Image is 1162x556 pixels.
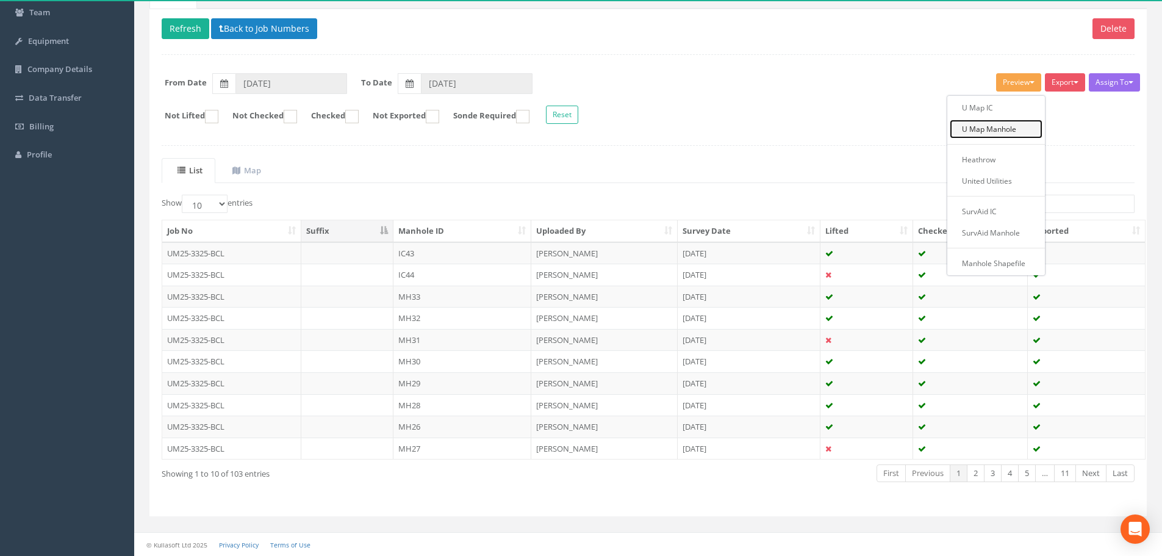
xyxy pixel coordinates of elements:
[678,350,820,372] td: [DATE]
[820,220,914,242] th: Lifted: activate to sort column ascending
[146,541,207,549] small: © Kullasoft Ltd 2025
[299,110,359,123] label: Checked
[162,416,301,438] td: UM25-3325-BCL
[678,372,820,394] td: [DATE]
[421,73,533,94] input: To Date
[162,242,301,264] td: UM25-3325-BCL
[1106,464,1135,482] a: Last
[162,463,556,480] div: Showing 1 to 10 of 103 entries
[1092,18,1135,39] button: Delete
[360,110,439,123] label: Not Exported
[29,7,50,18] span: Team
[950,202,1042,221] a: SurvAid IC
[678,329,820,351] td: [DATE]
[950,98,1042,117] a: U Map IC
[531,307,678,329] td: [PERSON_NAME]
[27,149,52,160] span: Profile
[393,264,531,286] td: IC44
[1035,464,1055,482] a: …
[1089,73,1140,92] button: Assign To
[393,242,531,264] td: IC43
[950,223,1042,242] a: SurvAid Manhole
[393,372,531,394] td: MH29
[165,77,207,88] label: From Date
[531,242,678,264] td: [PERSON_NAME]
[27,63,92,74] span: Company Details
[531,438,678,460] td: [PERSON_NAME]
[393,416,531,438] td: MH26
[162,158,215,183] a: List
[678,264,820,286] td: [DATE]
[182,195,228,213] select: Showentries
[232,165,261,176] uib-tab-heading: Map
[162,18,209,39] button: Refresh
[531,394,678,416] td: [PERSON_NAME]
[162,438,301,460] td: UM25-3325-BCL
[678,220,820,242] th: Survey Date: activate to sort column ascending
[1028,220,1145,242] th: Exported: activate to sort column ascending
[996,73,1041,92] button: Preview
[162,264,301,286] td: UM25-3325-BCL
[1045,73,1085,92] button: Export
[1075,464,1106,482] a: Next
[531,286,678,308] td: [PERSON_NAME]
[301,220,394,242] th: Suffix: activate to sort column descending
[162,329,301,351] td: UM25-3325-BCL
[162,372,301,394] td: UM25-3325-BCL
[531,220,678,242] th: Uploaded By: activate to sort column ascending
[162,220,301,242] th: Job No: activate to sort column ascending
[1023,195,1135,213] input: Search:
[531,416,678,438] td: [PERSON_NAME]
[162,195,253,213] label: Show entries
[678,416,820,438] td: [DATE]
[1018,464,1036,482] a: 5
[178,165,203,176] uib-tab-heading: List
[361,77,392,88] label: To Date
[531,329,678,351] td: [PERSON_NAME]
[29,92,82,103] span: Data Transfer
[950,464,967,482] a: 1
[950,150,1042,169] a: Heathrow
[1001,464,1019,482] a: 4
[211,18,317,39] button: Back to Job Numbers
[393,350,531,372] td: MH30
[152,110,218,123] label: Not Lifted
[984,464,1002,482] a: 3
[531,372,678,394] td: [PERSON_NAME]
[217,158,274,183] a: Map
[913,220,1028,242] th: Checked: activate to sort column ascending
[29,121,54,132] span: Billing
[393,307,531,329] td: MH32
[441,110,529,123] label: Sonde Required
[546,106,578,124] button: Reset
[950,171,1042,190] a: United Utilities
[678,242,820,264] td: [DATE]
[162,394,301,416] td: UM25-3325-BCL
[162,307,301,329] td: UM25-3325-BCL
[531,264,678,286] td: [PERSON_NAME]
[1054,464,1076,482] a: 11
[28,35,69,46] span: Equipment
[877,464,906,482] a: First
[678,286,820,308] td: [DATE]
[393,220,531,242] th: Manhole ID: activate to sort column ascending
[992,195,1135,213] label: Search:
[678,438,820,460] td: [DATE]
[950,254,1042,273] a: Manhole Shapefile
[235,73,347,94] input: From Date
[393,438,531,460] td: MH27
[270,541,310,549] a: Terms of Use
[162,286,301,308] td: UM25-3325-BCL
[950,120,1042,139] a: U Map Manhole
[531,350,678,372] td: [PERSON_NAME]
[393,329,531,351] td: MH31
[678,394,820,416] td: [DATE]
[967,464,984,482] a: 2
[393,394,531,416] td: MH28
[905,464,950,482] a: Previous
[162,350,301,372] td: UM25-3325-BCL
[219,541,259,549] a: Privacy Policy
[678,307,820,329] td: [DATE]
[1121,514,1150,544] div: Open Intercom Messenger
[220,110,297,123] label: Not Checked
